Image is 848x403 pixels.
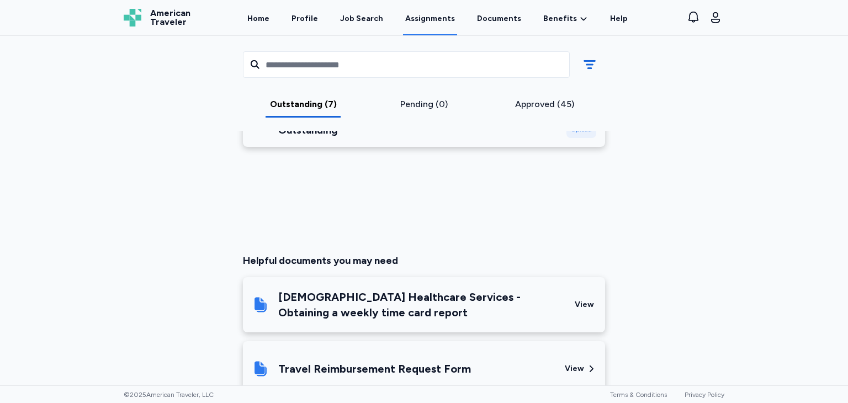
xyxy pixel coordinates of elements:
a: Benefits [543,13,588,24]
span: Benefits [543,13,577,24]
div: View [575,299,594,310]
div: Travel Reimbursement Request Form [278,361,471,377]
div: Pending (0) [368,98,480,111]
a: Privacy Policy [685,391,724,399]
div: [DEMOGRAPHIC_DATA] Healthcare Services - Obtaining a weekly time card report [278,289,566,320]
span: American Traveler [150,9,190,26]
a: Assignments [403,1,457,35]
div: Outstanding (7) [247,98,359,111]
span: © 2025 American Traveler, LLC [124,390,214,399]
div: View [565,363,584,374]
div: Approved (45) [489,98,601,111]
img: Logo [124,9,141,26]
div: Helpful documents you may need [243,253,605,268]
a: Terms & Conditions [610,391,667,399]
div: Job Search [340,13,383,24]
